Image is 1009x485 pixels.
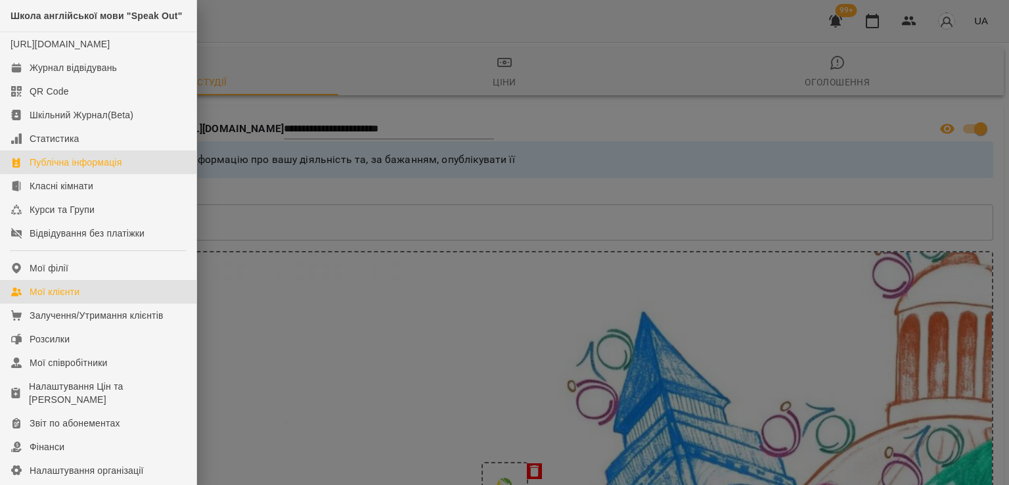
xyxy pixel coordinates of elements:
[30,464,144,477] div: Налаштування організації
[30,285,79,298] div: Мої клієнти
[30,417,120,430] div: Звіт по абонементах
[30,179,93,193] div: Класні кімнати
[30,61,117,74] div: Журнал відвідувань
[30,356,108,369] div: Мої співробітники
[30,262,68,275] div: Мої філії
[30,227,145,240] div: Відвідування без платіжки
[30,108,133,122] div: Шкільний Журнал(Beta)
[29,380,186,406] div: Налаштування Цін та [PERSON_NAME]
[30,309,164,322] div: Залучення/Утримання клієнтів
[30,85,69,98] div: QR Code
[30,203,95,216] div: Курси та Групи
[11,11,183,21] span: Школа англійської мови "Speak Out"
[30,132,79,145] div: Статистика
[30,156,122,169] div: Публічна інформація
[30,440,64,453] div: Фінанси
[11,39,110,49] a: [URL][DOMAIN_NAME]
[30,333,70,346] div: Розсилки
